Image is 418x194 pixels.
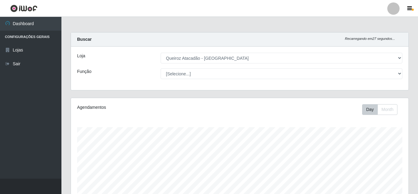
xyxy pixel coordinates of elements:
[345,37,395,40] i: Recarregando em 27 segundos...
[362,104,402,115] div: Toolbar with button groups
[77,104,207,111] div: Agendamentos
[77,68,92,75] label: Função
[362,104,378,115] button: Day
[377,104,397,115] button: Month
[77,37,92,42] strong: Buscar
[10,5,37,12] img: CoreUI Logo
[77,53,85,59] label: Loja
[362,104,397,115] div: First group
